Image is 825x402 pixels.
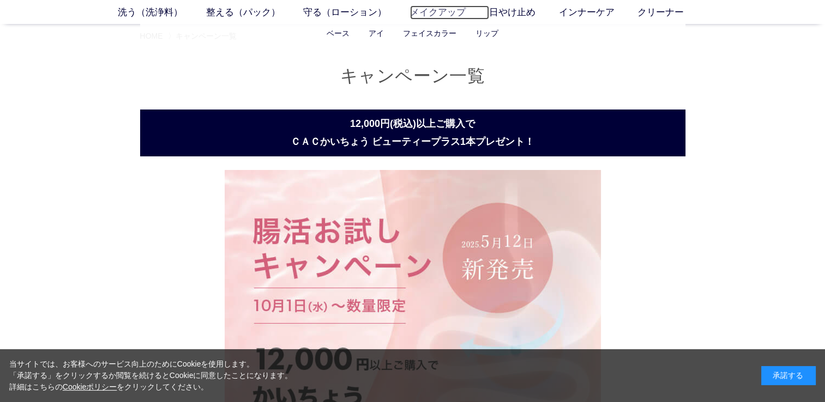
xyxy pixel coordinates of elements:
[9,358,293,393] div: 当サイトでは、お客様へのサービス向上のためにCookieを使用します。 「承諾する」をクリックするか閲覧を続けるとCookieに同意したことになります。 詳細はこちらの をクリックしてください。
[140,109,685,156] h2: 12,000円(税込)以上ご購入で ＣＡＣかいちょう ビューティープラス1本プレゼント！
[140,64,685,88] h1: キャンペーン一覧
[63,382,117,391] a: Cookieポリシー
[475,29,498,38] a: リップ
[327,29,350,38] a: ベース
[118,5,206,20] a: 洗う（洗浄料）
[761,366,816,385] div: 承諾する
[403,29,456,38] a: フェイスカラー
[637,5,707,20] a: クリーナー
[206,5,304,20] a: 整える（パック）
[410,5,489,20] a: メイクアップ
[303,5,410,20] a: 守る（ローション）
[369,29,384,38] a: アイ
[559,5,638,20] a: インナーケア
[489,5,559,20] a: 日やけ止め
